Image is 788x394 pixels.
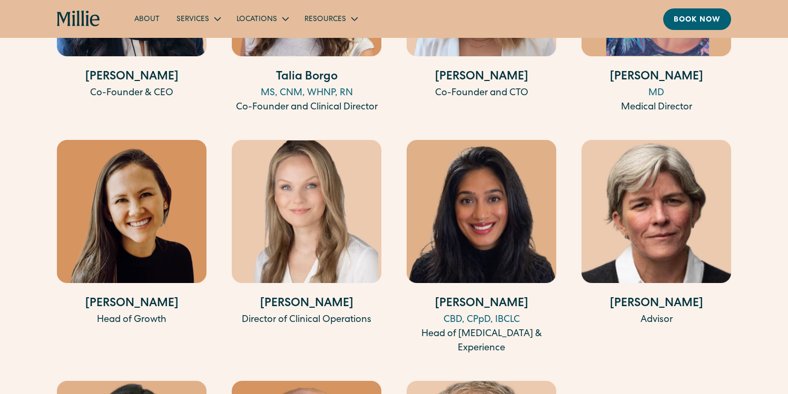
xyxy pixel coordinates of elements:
h4: [PERSON_NAME] [232,296,381,313]
div: CBD, CPpD, IBCLC [407,313,556,327]
h4: [PERSON_NAME] [582,296,731,313]
div: Director of Clinical Operations [232,313,381,327]
div: Medical Director [582,100,731,115]
div: Head of [MEDICAL_DATA] & Experience [407,327,556,356]
h4: [PERSON_NAME] [407,296,556,313]
h4: [PERSON_NAME] [57,69,206,86]
div: Locations [228,10,296,27]
div: Resources [304,14,346,25]
h4: Talia Borgo [232,69,381,86]
div: Co-Founder and CTO [407,86,556,100]
div: Advisor [582,313,731,327]
div: Resources [296,10,365,27]
div: Book now [674,15,721,26]
div: Co-Founder & CEO [57,86,206,100]
a: About [126,10,168,27]
div: Services [176,14,209,25]
a: home [57,11,101,27]
div: MS, CNM, WHNP, RN [232,86,381,100]
h4: [PERSON_NAME] [407,69,556,86]
div: MD [582,86,731,100]
h4: [PERSON_NAME] [582,69,731,86]
div: Locations [237,14,277,25]
div: Co-Founder and Clinical Director [232,100,381,115]
div: Services [168,10,228,27]
h4: [PERSON_NAME] [57,296,206,313]
a: Book now [663,8,731,30]
div: Head of Growth [57,313,206,327]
